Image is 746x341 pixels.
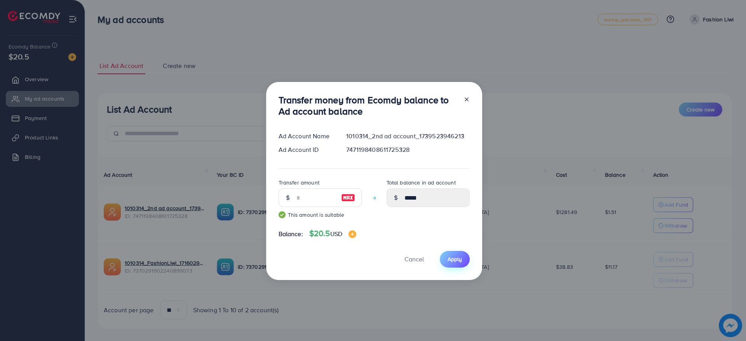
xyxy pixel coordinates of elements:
[340,132,476,141] div: 1010314_2nd ad account_1739523946213
[341,193,355,202] img: image
[448,255,462,263] span: Apply
[330,230,342,238] span: USD
[340,145,476,154] div: 7471198408611725328
[404,255,424,263] span: Cancel
[309,229,356,238] h4: $20.5
[272,145,340,154] div: Ad Account ID
[279,94,457,117] h3: Transfer money from Ecomdy balance to Ad account balance
[279,230,303,238] span: Balance:
[349,230,356,238] img: image
[387,179,456,186] label: Total balance in ad account
[395,251,434,268] button: Cancel
[279,211,362,219] small: This amount is suitable
[279,179,319,186] label: Transfer amount
[440,251,470,268] button: Apply
[279,211,286,218] img: guide
[272,132,340,141] div: Ad Account Name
